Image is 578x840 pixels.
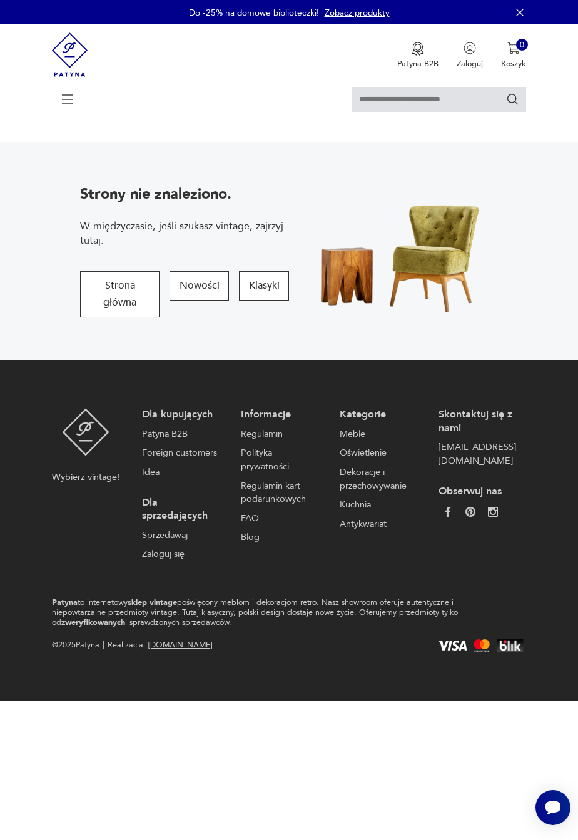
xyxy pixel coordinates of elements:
[241,479,323,506] a: Regulamin kart podarunkowych
[464,42,476,54] img: Ikonka użytkownika
[142,427,224,441] a: Patyna B2B
[443,507,453,517] img: da9060093f698e4c3cedc1453eec5031.webp
[142,496,224,523] p: Dla sprzedających
[494,639,526,652] img: BLIK
[103,639,104,652] div: |
[108,639,212,652] span: Realizacja:
[535,790,570,825] iframe: Smartsupp widget button
[52,639,99,652] span: @ 2025 Patyna
[325,7,390,19] a: Zobacz produkty
[239,271,289,317] a: Klasyki
[128,597,177,608] strong: sklep vintage
[488,507,498,517] img: c2fd9cf7f39615d9d6839a72ae8e59e5.webp
[52,471,119,484] p: Wybierz vintage!
[397,58,439,69] p: Patyna B2B
[241,427,323,441] a: Regulamin
[142,466,224,479] a: Idea
[340,498,422,512] a: Kuchnia
[340,446,422,460] a: Oświetlenie
[80,271,160,317] button: Strona główna
[80,219,289,247] p: W międzyczasie, jeśli szukasz vintage, zajrzyj tutaj:
[397,42,439,69] a: Ikona medaluPatyna B2B
[62,408,110,456] img: Patyna - sklep z meblami i dekoracjami vintage
[439,441,520,467] a: [EMAIL_ADDRESS][DOMAIN_NAME]
[506,92,520,106] button: Szukaj
[516,39,529,51] div: 0
[340,408,422,422] p: Kategorie
[241,408,323,422] p: Informacje
[241,531,323,544] a: Blog
[340,427,422,441] a: Meble
[142,446,224,460] a: Foreign customers
[435,641,470,650] img: Visa
[239,271,289,301] button: Klasyki
[457,58,483,69] p: Zaloguj
[189,7,319,19] p: Do -25% na domowe biblioteczki!
[142,547,224,561] a: Zaloguj się
[472,639,492,652] img: Mastercard
[439,408,520,435] p: Skontaktuj się z nami
[412,42,424,56] img: Ikona medalu
[501,42,526,69] button: 0Koszyk
[170,271,229,301] button: Nowości
[142,529,224,542] a: Sprzedawaj
[340,466,422,492] a: Dekoracje i przechowywanie
[170,271,229,317] a: Nowości
[340,517,422,531] a: Antykwariat
[241,512,323,526] a: FAQ
[52,597,78,608] strong: Patyna
[501,58,526,69] p: Koszyk
[439,485,520,499] p: Obserwuj nas
[148,639,212,651] a: [DOMAIN_NAME]
[397,42,439,69] button: Patyna B2B
[80,184,289,204] p: Strony nie znaleziono.
[298,178,507,324] img: Fotel
[457,42,483,69] button: Zaloguj
[507,42,520,54] img: Ikona koszyka
[52,24,88,85] img: Patyna - sklep z meblami i dekoracjami vintage
[61,617,125,628] strong: zweryfikowanych
[52,597,487,628] p: to internetowy poświęcony meblom i dekoracjom retro. Nasz showroom oferuje autentyczne i niepowta...
[142,408,224,422] p: Dla kupujących
[465,507,475,517] img: 37d27d81a828e637adc9f9cb2e3d3a8a.webp
[241,446,323,473] a: Polityka prywatności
